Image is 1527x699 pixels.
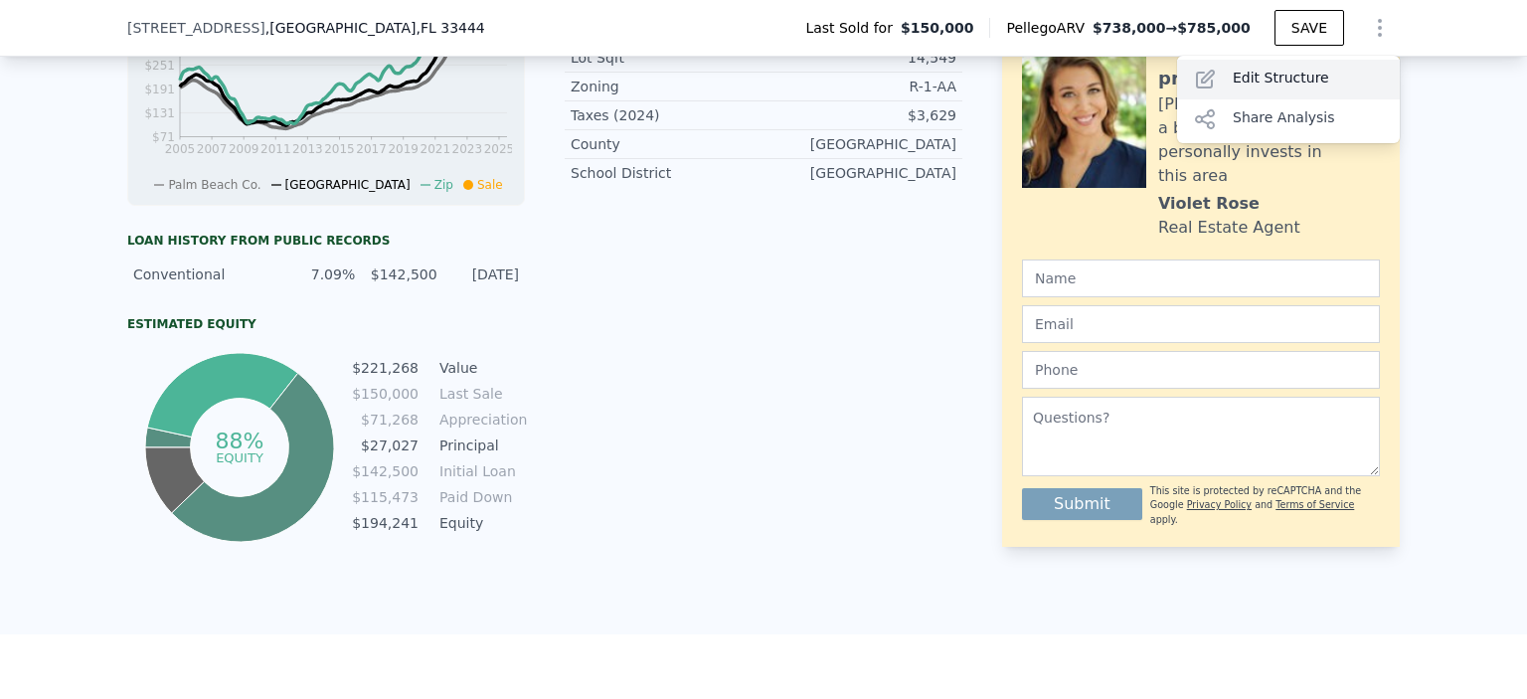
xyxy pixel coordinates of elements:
[1275,499,1354,510] a: Terms of Service
[168,178,260,192] span: Palm Beach Co.
[1177,20,1251,36] span: $785,000
[351,486,420,508] td: $115,473
[216,449,263,464] tspan: equity
[292,142,323,156] tspan: 2013
[1274,10,1344,46] button: SAVE
[1177,56,1400,143] div: Show Options
[367,264,436,284] div: $142,500
[484,142,515,156] tspan: 2025
[452,142,483,156] tspan: 2023
[351,435,420,456] td: $27,027
[901,18,974,38] span: $150,000
[1150,484,1380,527] div: This site is protected by reCAPTCHA and the Google and apply.
[763,134,956,154] div: [GEOGRAPHIC_DATA]
[435,512,525,534] td: Equity
[356,142,387,156] tspan: 2017
[144,106,175,120] tspan: $131
[351,512,420,534] td: $194,241
[1177,99,1400,139] div: Share Analysis
[571,163,763,183] div: School District
[351,409,420,431] td: $71,268
[127,316,525,332] div: Estimated Equity
[285,264,355,284] div: 7.09%
[144,83,175,96] tspan: $191
[351,383,420,405] td: $150,000
[763,48,956,68] div: 14,549
[416,20,484,36] span: , FL 33444
[1022,260,1380,297] input: Name
[127,18,265,38] span: [STREET_ADDRESS]
[435,357,525,379] td: Value
[763,105,956,125] div: $3,629
[435,409,525,431] td: Appreciation
[435,383,525,405] td: Last Sale
[1158,192,1260,216] div: Violet Rose
[1158,92,1380,188] div: [PERSON_NAME] holds a broker license and personally invests in this area
[388,142,419,156] tspan: 2019
[1093,18,1251,38] span: →
[351,460,420,482] td: $142,500
[1158,216,1300,240] div: Real Estate Agent
[435,460,525,482] td: Initial Loan
[1022,488,1142,520] button: Submit
[229,142,259,156] tspan: 2009
[805,18,901,38] span: Last Sold for
[260,142,291,156] tspan: 2011
[197,142,228,156] tspan: 2007
[449,264,519,284] div: [DATE]
[763,77,956,96] div: R-1-AA
[152,130,175,144] tspan: $71
[1093,20,1166,36] span: $738,000
[144,59,175,73] tspan: $251
[1158,37,1380,92] div: Ask about this property
[127,233,525,249] div: Loan history from public records
[571,105,763,125] div: Taxes (2024)
[1187,499,1252,510] a: Privacy Policy
[477,178,503,192] span: Sale
[1177,60,1400,99] div: Edit Structure
[571,48,763,68] div: Lot Sqft
[435,486,525,508] td: Paid Down
[265,18,485,38] span: , [GEOGRAPHIC_DATA]
[285,178,411,192] span: [GEOGRAPHIC_DATA]
[165,142,196,156] tspan: 2005
[324,142,355,156] tspan: 2015
[571,77,763,96] div: Zoning
[571,134,763,154] div: County
[1360,8,1400,48] button: Show Options
[1006,18,1093,38] span: Pellego ARV
[421,142,451,156] tspan: 2021
[133,264,273,284] div: Conventional
[215,429,263,453] tspan: 88%
[351,357,420,379] td: $221,268
[1022,305,1380,343] input: Email
[1022,351,1380,389] input: Phone
[434,178,453,192] span: Zip
[435,435,525,456] td: Principal
[763,163,956,183] div: [GEOGRAPHIC_DATA]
